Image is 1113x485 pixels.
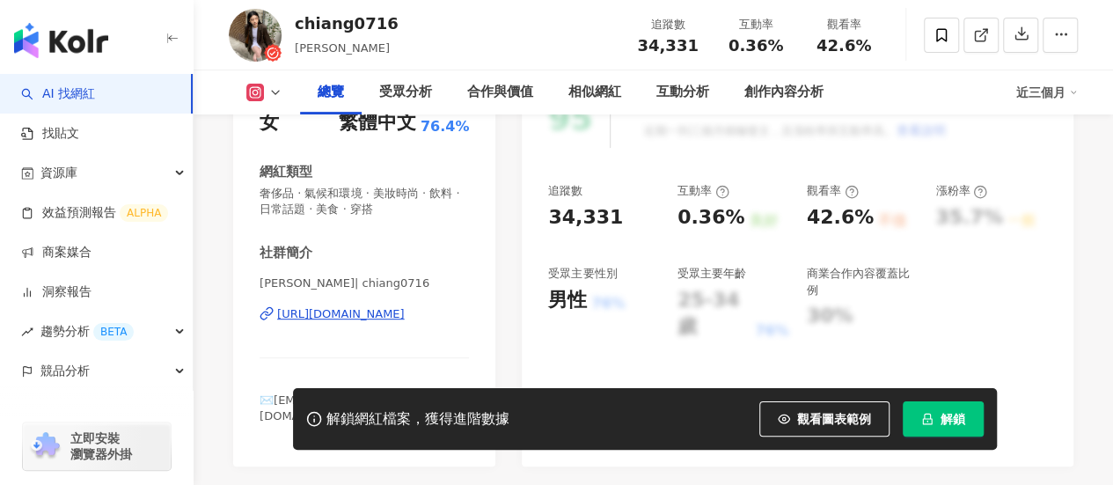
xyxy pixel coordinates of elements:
a: 商案媒合 [21,244,92,261]
div: 繁體中文 [339,109,416,136]
div: 受眾主要年齡 [677,266,746,282]
div: 相似網紅 [568,82,621,103]
div: 商業合作內容覆蓋比例 [807,266,919,298]
div: 網紅類型 [260,163,312,181]
span: 42.6% [816,37,871,55]
div: 追蹤數 [548,183,582,199]
span: 解鎖 [941,412,965,426]
div: 互動分析 [656,82,709,103]
span: 競品分析 [40,351,90,391]
div: 男性 [548,287,587,314]
a: 效益預測報告ALPHA [21,204,168,222]
img: logo [14,23,108,58]
span: 76.4% [421,117,470,136]
span: [PERSON_NAME]| chiang0716 [260,276,469,291]
a: 洞察報告 [21,283,92,301]
div: 近三個月 [1016,78,1078,107]
div: 總覽 [318,82,344,103]
span: rise [21,326,33,338]
div: 34,331 [548,204,623,231]
div: 女 [260,109,279,136]
span: [PERSON_NAME] [295,41,390,55]
img: KOL Avatar [229,9,282,62]
div: chiang0716 [295,12,399,34]
div: 受眾主要性別 [548,266,617,282]
button: 觀看圖表範例 [759,401,890,437]
a: [URL][DOMAIN_NAME] [260,306,469,322]
a: searchAI 找網紅 [21,85,95,103]
div: 漲粉率 [935,183,987,199]
div: 0.36% [677,204,744,231]
div: 合作與價值 [467,82,533,103]
div: 觀看率 [810,16,877,33]
div: [URL][DOMAIN_NAME] [277,306,405,322]
div: 社群簡介 [260,244,312,262]
div: 互動率 [677,183,729,199]
a: chrome extension立即安裝 瀏覽器外掛 [23,423,171,470]
div: 觀看率 [807,183,859,199]
div: 42.6% [807,204,874,231]
div: 創作內容分析 [744,82,824,103]
span: 立即安裝 瀏覽器外掛 [70,430,132,462]
div: 受眾分析 [379,82,432,103]
div: 追蹤數 [634,16,701,33]
span: 資源庫 [40,153,77,193]
span: 34,331 [637,36,698,55]
span: 奢侈品 · 氣候和環境 · 美妝時尚 · 飲料 · 日常話題 · 美食 · 穿搭 [260,186,469,217]
span: 0.36% [729,37,783,55]
a: 找貼文 [21,125,79,143]
span: 觀看圖表範例 [797,412,871,426]
div: BETA [93,323,134,341]
button: 解鎖 [903,401,984,437]
span: lock [921,413,934,425]
div: 解鎖網紅檔案，獲得進階數據 [326,410,509,429]
img: chrome extension [28,432,62,460]
div: 互動率 [722,16,789,33]
span: 趨勢分析 [40,312,134,351]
